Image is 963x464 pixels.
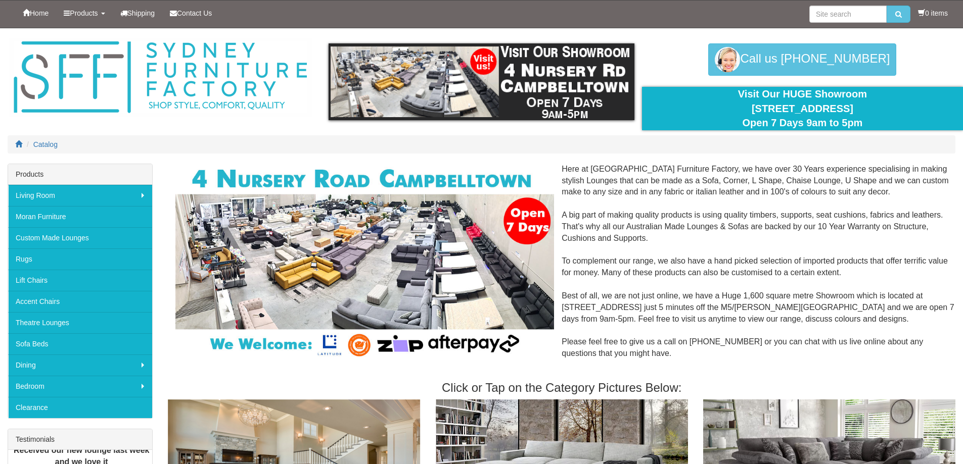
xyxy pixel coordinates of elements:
[918,8,948,18] li: 0 items
[162,1,219,26] a: Contact Us
[113,1,163,26] a: Shipping
[8,270,152,291] a: Lift Chairs
[8,164,152,185] div: Products
[175,164,554,360] img: Corner Modular Lounges
[177,9,212,17] span: Contact Us
[8,397,152,418] a: Clearance
[8,312,152,333] a: Theatre Lounges
[8,333,152,354] a: Sofa Beds
[168,164,955,371] div: Here at [GEOGRAPHIC_DATA] Furniture Factory, we have over 30 Years experience specialising in mak...
[9,38,312,117] img: Sydney Furniture Factory
[8,185,152,206] a: Living Room
[33,140,58,148] a: Catalog
[56,1,112,26] a: Products
[8,354,152,376] a: Dining
[650,87,955,130] div: Visit Our HUGE Showroom [STREET_ADDRESS] Open 7 Days 9am to 5pm
[168,381,955,394] h3: Click or Tap on the Category Pictures Below:
[329,43,634,120] img: showroom.gif
[70,9,98,17] span: Products
[8,227,152,248] a: Custom Made Lounges
[8,429,152,450] div: Testimonials
[30,9,49,17] span: Home
[8,206,152,227] a: Moran Furniture
[8,248,152,270] a: Rugs
[127,9,155,17] span: Shipping
[8,376,152,397] a: Bedroom
[8,291,152,312] a: Accent Chairs
[15,1,56,26] a: Home
[809,6,887,23] input: Site search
